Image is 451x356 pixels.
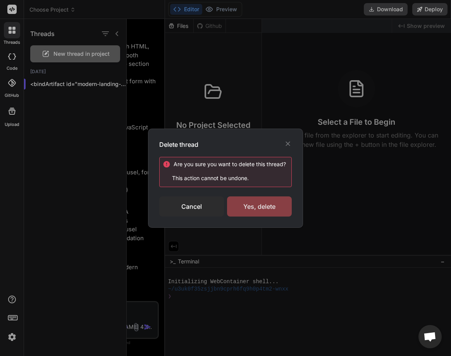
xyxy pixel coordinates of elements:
[227,196,292,217] div: Yes, delete
[163,174,291,182] p: This action cannot be undone.
[174,160,286,168] div: Are you sure you want to delete this ?
[265,161,283,167] span: thread
[159,140,198,149] h3: Delete thread
[159,196,224,217] div: Cancel
[418,325,442,348] a: Open chat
